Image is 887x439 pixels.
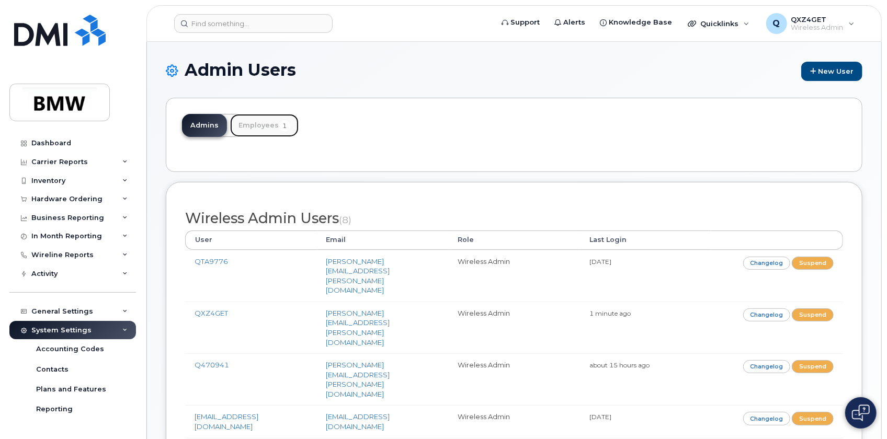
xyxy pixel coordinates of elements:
span: 1 [279,121,290,131]
a: [PERSON_NAME][EMAIL_ADDRESS][PERSON_NAME][DOMAIN_NAME] [326,257,390,295]
a: [EMAIL_ADDRESS][DOMAIN_NAME] [195,412,258,431]
small: 1 minute ago [589,309,631,317]
a: Changelog [743,257,791,270]
a: [PERSON_NAME][EMAIL_ADDRESS][PERSON_NAME][DOMAIN_NAME] [326,361,390,398]
td: Wireless Admin [448,302,580,353]
th: Last Login [580,230,712,249]
a: Admins [182,114,227,137]
small: [DATE] [589,413,611,421]
h1: Admin Users [166,61,862,81]
a: Changelog [743,412,791,425]
a: Suspend [792,308,834,321]
h2: Wireless Admin Users [185,211,843,226]
small: (8) [339,214,351,225]
td: Wireless Admin [448,250,580,302]
img: Open chat [852,405,870,421]
a: Q470941 [195,361,229,369]
th: User [185,230,317,249]
a: Suspend [792,257,834,270]
small: [DATE] [589,258,611,265]
a: Changelog [743,308,791,321]
a: [PERSON_NAME][EMAIL_ADDRESS][PERSON_NAME][DOMAIN_NAME] [326,309,390,346]
small: about 15 hours ago [589,361,650,369]
a: New User [801,62,862,81]
a: Suspend [792,412,834,425]
a: Employees1 [230,114,299,137]
a: QXZ4GET [195,309,228,317]
a: Suspend [792,360,834,373]
a: [EMAIL_ADDRESS][DOMAIN_NAME] [326,412,390,431]
td: Wireless Admin [448,405,580,437]
a: Changelog [743,360,791,373]
th: Role [448,230,580,249]
a: QTA9776 [195,257,228,265]
th: Email [317,230,449,249]
td: Wireless Admin [448,353,580,405]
